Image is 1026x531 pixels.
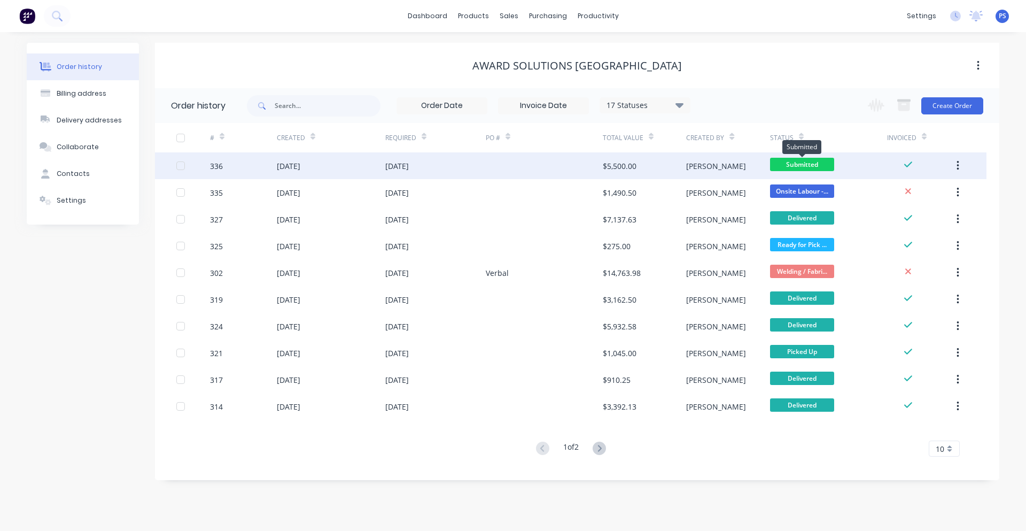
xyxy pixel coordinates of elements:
[210,133,214,143] div: #
[686,374,746,386] div: [PERSON_NAME]
[385,160,409,172] div: [DATE]
[999,11,1006,21] span: PS
[603,294,636,305] div: $3,162.50
[486,123,603,152] div: PO #
[486,133,500,143] div: PO #
[210,214,223,225] div: 327
[210,374,223,386] div: 317
[603,187,636,198] div: $1,490.50
[686,214,746,225] div: [PERSON_NAME]
[385,133,416,143] div: Required
[603,133,643,143] div: Total Value
[277,374,300,386] div: [DATE]
[385,187,409,198] div: [DATE]
[277,267,300,279] div: [DATE]
[486,267,509,279] div: Verbal
[385,267,409,279] div: [DATE]
[171,99,226,112] div: Order history
[57,62,102,72] div: Order history
[572,8,624,24] div: productivity
[27,134,139,160] button: Collaborate
[887,123,954,152] div: Invoiced
[210,321,223,332] div: 324
[277,241,300,252] div: [DATE]
[210,241,223,252] div: 325
[277,401,300,412] div: [DATE]
[603,401,636,412] div: $3,392.13
[499,98,588,114] input: Invoice Date
[385,214,409,225] div: [DATE]
[57,196,86,205] div: Settings
[277,187,300,198] div: [DATE]
[524,8,572,24] div: purchasing
[686,133,724,143] div: Created By
[603,160,636,172] div: $5,500.00
[385,348,409,359] div: [DATE]
[770,345,834,358] span: Picked Up
[19,8,35,24] img: Factory
[210,401,223,412] div: 314
[277,321,300,332] div: [DATE]
[57,89,106,98] div: Billing address
[770,123,887,152] div: Status
[603,374,631,386] div: $910.25
[936,443,944,455] span: 10
[770,318,834,332] span: Delivered
[277,348,300,359] div: [DATE]
[686,294,746,305] div: [PERSON_NAME]
[494,8,524,24] div: sales
[277,133,305,143] div: Created
[770,265,834,278] span: Welding / Fabri...
[686,348,746,359] div: [PERSON_NAME]
[686,321,746,332] div: [PERSON_NAME]
[603,214,636,225] div: $7,137.63
[27,80,139,107] button: Billing address
[27,107,139,134] button: Delivery addresses
[210,294,223,305] div: 319
[277,160,300,172] div: [DATE]
[277,123,385,152] div: Created
[385,294,409,305] div: [DATE]
[686,187,746,198] div: [PERSON_NAME]
[686,123,770,152] div: Created By
[210,123,277,152] div: #
[277,294,300,305] div: [DATE]
[27,53,139,80] button: Order history
[210,348,223,359] div: 321
[770,133,794,143] div: Status
[686,401,746,412] div: [PERSON_NAME]
[901,8,942,24] div: settings
[277,214,300,225] div: [DATE]
[563,441,579,457] div: 1 of 2
[57,116,122,125] div: Delivery addresses
[385,123,486,152] div: Required
[397,98,487,114] input: Order Date
[385,241,409,252] div: [DATE]
[770,238,834,251] span: Ready for Pick ...
[57,169,90,179] div: Contacts
[603,348,636,359] div: $1,045.00
[686,267,746,279] div: [PERSON_NAME]
[472,59,682,72] div: Award Solutions [GEOGRAPHIC_DATA]
[603,241,631,252] div: $275.00
[600,99,690,111] div: 17 Statuses
[770,158,834,171] span: Submitted
[27,160,139,187] button: Contacts
[603,321,636,332] div: $5,932.58
[385,321,409,332] div: [DATE]
[275,95,380,117] input: Search...
[921,97,983,114] button: Create Order
[385,374,409,386] div: [DATE]
[770,398,834,412] span: Delivered
[402,8,453,24] a: dashboard
[210,187,223,198] div: 335
[57,142,99,152] div: Collaborate
[385,401,409,412] div: [DATE]
[887,133,916,143] div: Invoiced
[686,160,746,172] div: [PERSON_NAME]
[603,123,686,152] div: Total Value
[27,187,139,214] button: Settings
[782,140,821,154] div: Submitted
[210,267,223,279] div: 302
[770,372,834,385] span: Delivered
